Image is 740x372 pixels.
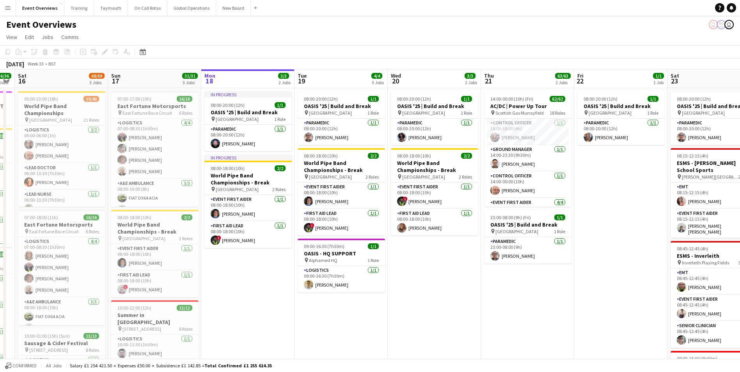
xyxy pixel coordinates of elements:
[167,0,216,16] button: Global Operations
[717,20,726,29] app-user-avatar: Operations Manager
[3,32,20,42] a: View
[48,61,56,67] div: BST
[26,61,45,67] span: Week 33
[39,32,57,42] a: Jobs
[44,363,63,368] span: All jobs
[61,34,79,41] span: Comms
[64,0,94,16] button: Training
[709,20,718,29] app-user-avatar: Operations Team
[6,19,76,30] h1: Event Overviews
[204,363,272,368] span: Total Confirmed £1 255 614.35
[6,60,24,68] div: [DATE]
[6,34,17,41] span: View
[128,0,167,16] button: On Call Rotas
[70,363,272,368] div: Salary £1 254 421.50 + Expenses £50.00 + Subsistence £1 142.85 =
[58,32,82,42] a: Comms
[42,34,53,41] span: Jobs
[216,0,251,16] button: New Board
[16,0,64,16] button: Event Overviews
[22,32,37,42] a: Edit
[94,0,128,16] button: Taymouth
[724,20,734,29] app-user-avatar: Operations Team
[12,363,37,368] span: Confirmed
[25,34,34,41] span: Edit
[4,361,38,370] button: Confirmed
